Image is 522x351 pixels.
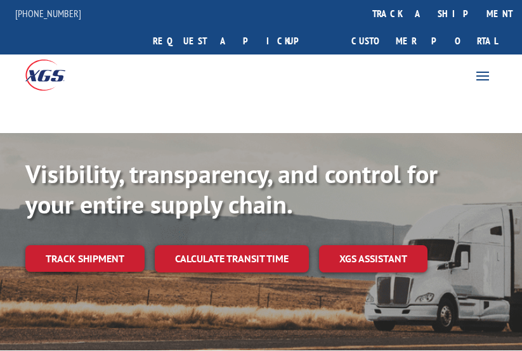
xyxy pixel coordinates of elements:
[25,157,438,220] b: Visibility, transparency, and control for your entire supply chain.
[143,27,327,54] a: Request a pickup
[15,7,81,20] a: [PHONE_NUMBER]
[155,245,309,272] a: Calculate transit time
[319,245,427,272] a: XGS ASSISTANT
[25,245,145,272] a: Track shipment
[342,27,507,54] a: Customer Portal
